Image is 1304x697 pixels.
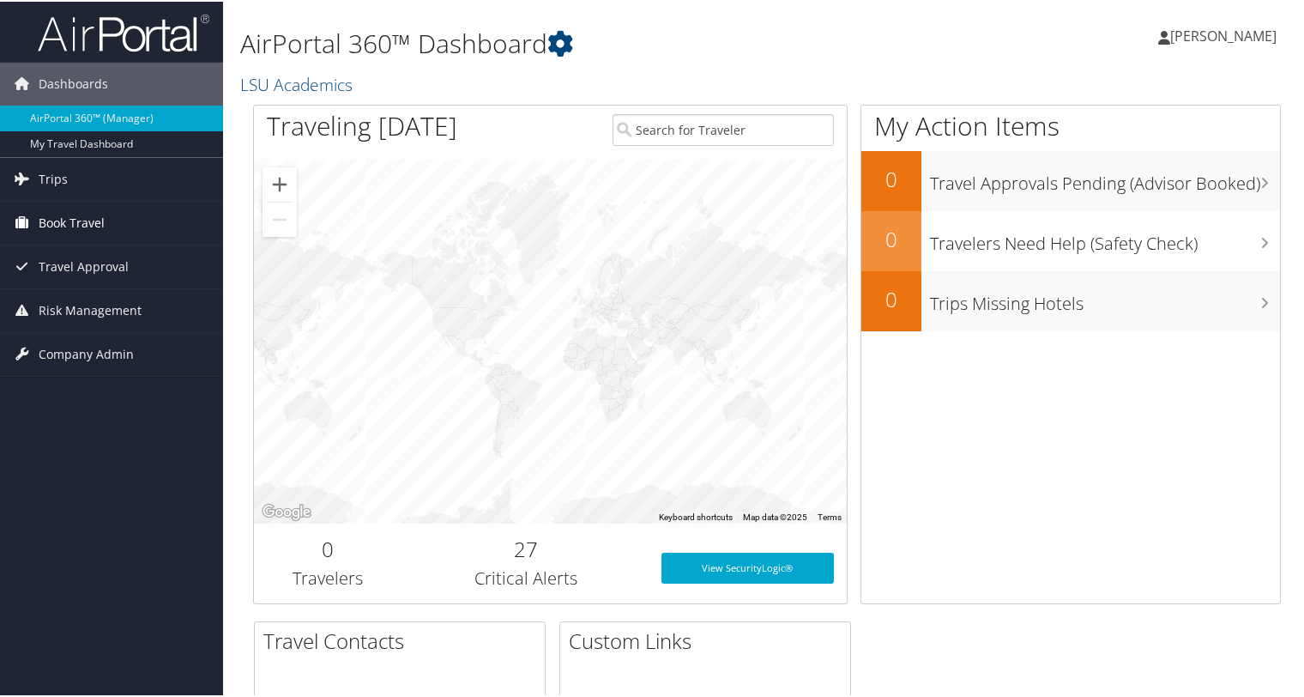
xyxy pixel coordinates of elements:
button: Zoom out [263,201,297,235]
span: [PERSON_NAME] [1170,25,1277,44]
h3: Critical Alerts [415,565,637,589]
h1: Traveling [DATE] [267,106,457,142]
h3: Travelers [267,565,389,589]
a: [PERSON_NAME] [1158,9,1294,60]
h2: 27 [415,533,637,562]
h2: 0 [861,163,921,192]
button: Zoom in [263,166,297,200]
a: Open this area in Google Maps (opens a new window) [258,500,315,522]
h2: 0 [861,223,921,252]
a: 0Trips Missing Hotels [861,270,1280,330]
span: Map data ©2025 [743,511,807,520]
img: airportal-logo.png [38,11,209,52]
a: Terms (opens in new tab) [818,511,842,520]
span: Risk Management [39,288,142,330]
span: Travel Approval [39,244,129,287]
span: Company Admin [39,331,134,374]
h3: Trips Missing Hotels [930,282,1280,314]
span: Book Travel [39,200,105,243]
a: 0Travel Approvals Pending (Advisor Booked) [861,149,1280,209]
span: Trips [39,156,68,199]
h2: 0 [267,533,389,562]
h3: Travel Approvals Pending (Advisor Booked) [930,161,1280,194]
h3: Travelers Need Help (Safety Check) [930,221,1280,254]
h2: Custom Links [569,625,850,654]
input: Search for Traveler [613,112,834,144]
img: Google [258,500,315,522]
span: Dashboards [39,61,108,104]
h1: AirPortal 360™ Dashboard [240,24,943,60]
a: 0Travelers Need Help (Safety Check) [861,209,1280,270]
h1: My Action Items [861,106,1280,142]
button: Keyboard shortcuts [659,510,733,522]
h2: Travel Contacts [263,625,545,654]
h2: 0 [861,283,921,312]
a: LSU Academics [240,71,357,94]
a: View SecurityLogic® [661,551,833,582]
